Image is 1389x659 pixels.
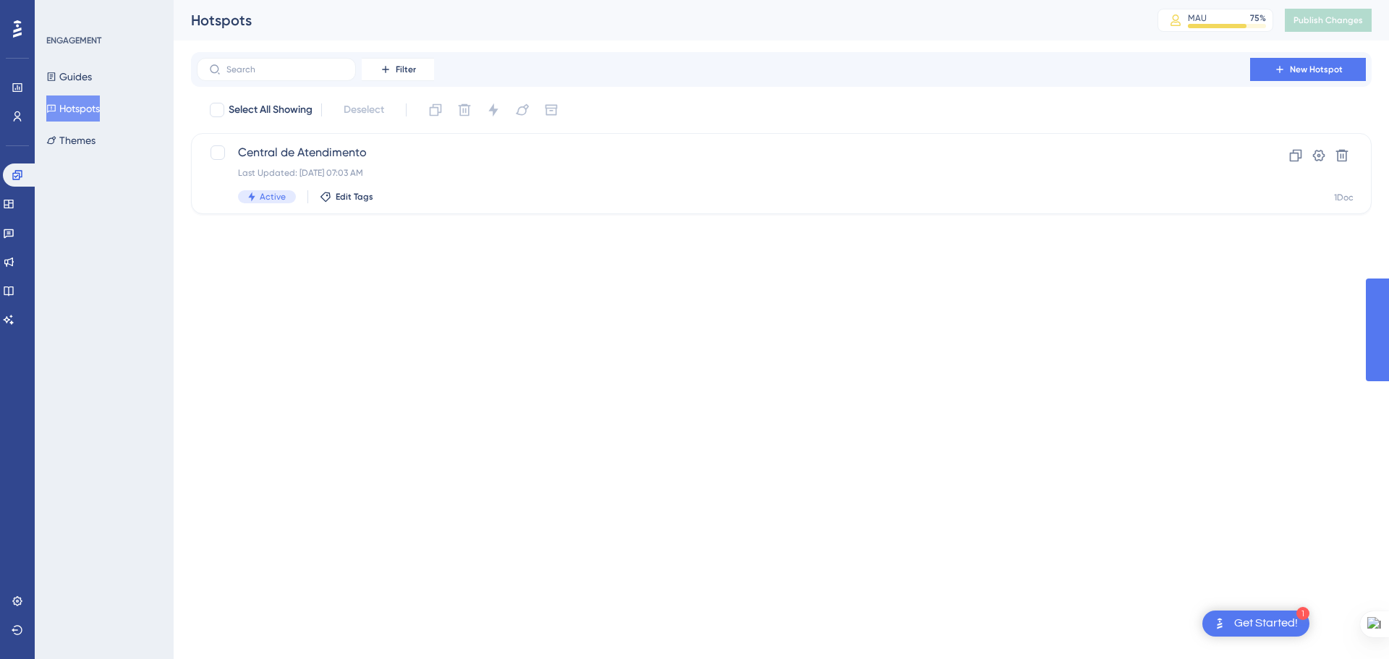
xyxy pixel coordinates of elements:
[1294,14,1363,26] span: Publish Changes
[46,35,101,46] div: ENGAGEMENT
[46,95,100,122] button: Hotspots
[396,64,416,75] span: Filter
[362,58,434,81] button: Filter
[46,127,95,153] button: Themes
[344,101,384,119] span: Deselect
[226,64,344,75] input: Search
[331,97,397,123] button: Deselect
[1202,611,1309,637] div: Open Get Started! checklist, remaining modules: 1
[260,191,286,203] span: Active
[1290,64,1343,75] span: New Hotspot
[336,191,373,203] span: Edit Tags
[1334,192,1354,203] div: 1Doc
[229,101,313,119] span: Select All Showing
[1296,607,1309,620] div: 1
[1285,9,1372,32] button: Publish Changes
[1234,616,1298,632] div: Get Started!
[1211,615,1228,632] img: launcher-image-alternative-text
[320,191,373,203] button: Edit Tags
[1250,58,1366,81] button: New Hotspot
[1250,12,1266,24] div: 75 %
[46,64,92,90] button: Guides
[191,10,1121,30] div: Hotspots
[1328,602,1372,645] iframe: UserGuiding AI Assistant Launcher
[1188,12,1207,24] div: MAU
[238,167,1209,179] div: Last Updated: [DATE] 07:03 AM
[238,144,1209,161] span: Central de Atendimento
